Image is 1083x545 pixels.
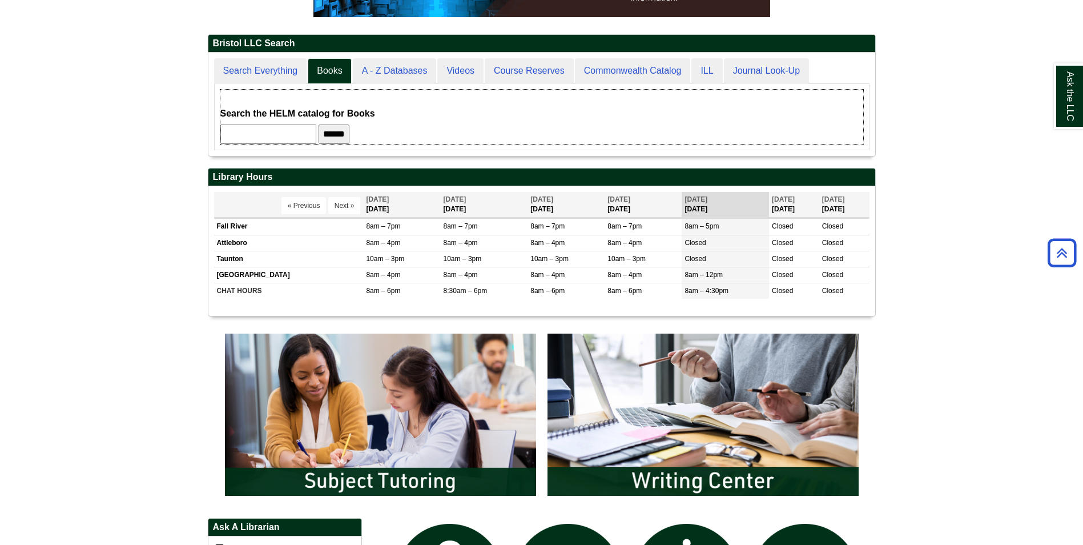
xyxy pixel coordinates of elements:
[819,192,869,218] th: [DATE]
[220,90,863,144] div: Books
[822,287,843,295] span: Closed
[444,195,466,203] span: [DATE]
[605,192,682,218] th: [DATE]
[444,271,478,279] span: 8am – 4pm
[208,169,875,186] h2: Library Hours
[214,58,307,84] a: Search Everything
[528,192,605,218] th: [DATE]
[530,222,565,230] span: 8am – 7pm
[822,239,843,247] span: Closed
[214,267,364,283] td: [GEOGRAPHIC_DATA]
[530,271,565,279] span: 8am – 4pm
[214,283,364,299] td: CHAT HOURS
[691,58,722,84] a: ILL
[366,271,400,279] span: 8am – 4pm
[772,222,793,230] span: Closed
[607,195,630,203] span: [DATE]
[530,287,565,295] span: 8am – 6pm
[822,195,845,203] span: [DATE]
[214,219,364,235] td: Fall River
[530,255,569,263] span: 10am – 3pm
[682,192,769,218] th: [DATE]
[772,255,793,263] span: Closed
[281,197,327,214] button: « Previous
[214,251,364,267] td: Taunton
[366,287,400,295] span: 8am – 6pm
[772,287,793,295] span: Closed
[308,58,351,84] a: Books
[219,328,864,507] div: slideshow
[444,222,478,230] span: 8am – 7pm
[485,58,574,84] a: Course Reserves
[363,192,440,218] th: [DATE]
[822,271,843,279] span: Closed
[685,287,728,295] span: 8am – 4:30pm
[208,519,361,536] h2: Ask A Librarian
[607,271,642,279] span: 8am – 4pm
[724,58,809,84] a: Journal Look-Up
[219,328,542,502] img: Subject Tutoring Information
[444,255,482,263] span: 10am – 3pm
[607,239,642,247] span: 8am – 4pm
[444,239,478,247] span: 8am – 4pm
[769,192,819,218] th: [DATE]
[328,197,361,214] button: Next »
[1044,245,1080,261] a: Back to Top
[822,255,843,263] span: Closed
[366,239,400,247] span: 8am – 4pm
[530,239,565,247] span: 8am – 4pm
[353,58,437,84] a: A - Z Databases
[822,222,843,230] span: Closed
[772,239,793,247] span: Closed
[441,192,528,218] th: [DATE]
[220,106,375,122] label: Search the HELM catalog for Books
[607,255,646,263] span: 10am – 3pm
[366,222,400,230] span: 8am – 7pm
[772,271,793,279] span: Closed
[685,222,719,230] span: 8am – 5pm
[542,328,864,502] img: Writing Center Information
[530,195,553,203] span: [DATE]
[685,255,706,263] span: Closed
[607,222,642,230] span: 8am – 7pm
[366,255,404,263] span: 10am – 3pm
[685,195,707,203] span: [DATE]
[575,58,691,84] a: Commonwealth Catalog
[685,239,706,247] span: Closed
[607,287,642,295] span: 8am – 6pm
[366,195,389,203] span: [DATE]
[214,235,364,251] td: Attleboro
[685,271,723,279] span: 8am – 12pm
[772,195,795,203] span: [DATE]
[208,35,875,53] h2: Bristol LLC Search
[437,58,484,84] a: Videos
[444,287,488,295] span: 8:30am – 6pm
